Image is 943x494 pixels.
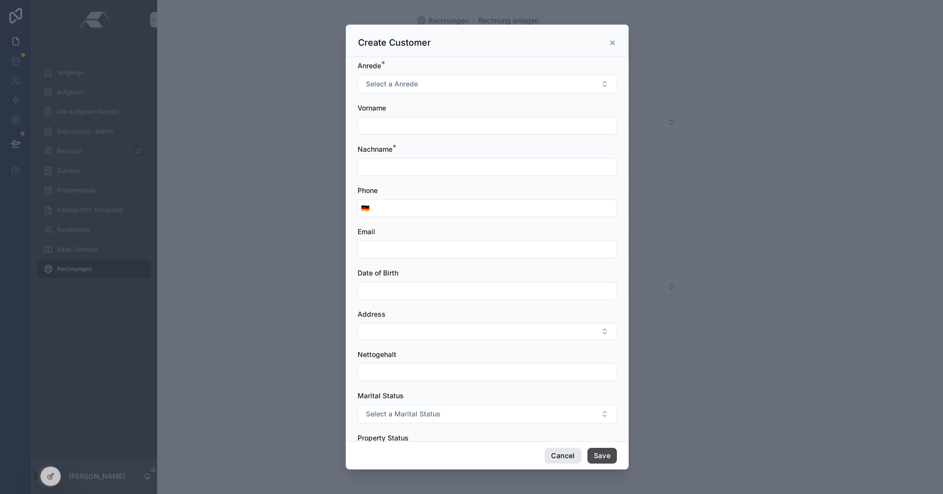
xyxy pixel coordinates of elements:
button: Cancel [545,448,581,464]
span: Nettogehalt [358,350,396,358]
span: Vorname [358,104,386,112]
button: Select Button [358,199,372,217]
button: Select Button [358,405,617,423]
span: Property Status [358,434,409,442]
button: Select Button [358,323,617,340]
button: Save [587,448,617,464]
button: Select Button [358,75,617,93]
span: Select a Marital Status [366,409,441,419]
span: Address [358,310,386,318]
span: Phone [358,186,378,194]
span: 🇩🇪 [361,203,369,213]
span: Nachname [358,145,392,153]
span: Date of Birth [358,269,398,277]
span: Select a Anrede [366,79,418,89]
span: Email [358,227,375,236]
span: Anrede [358,61,381,70]
h3: Create Customer [358,37,431,49]
span: Marital Status [358,391,404,400]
